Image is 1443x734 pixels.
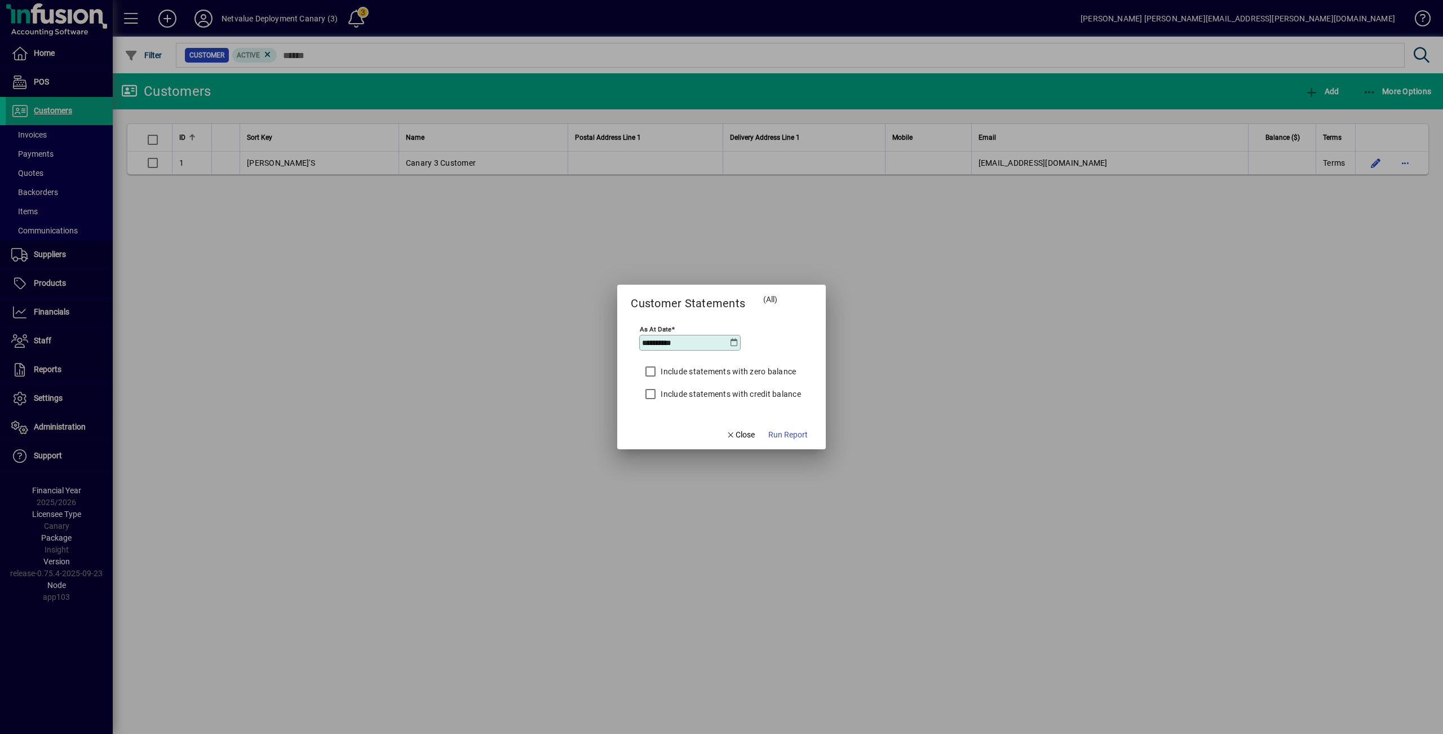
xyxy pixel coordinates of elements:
span: Close [725,429,755,441]
button: Close [721,425,759,445]
label: Include statements with credit balance [658,388,801,400]
h2: Customer Statements [617,285,759,312]
button: Run Report [764,425,812,445]
label: Include statements with zero balance [658,366,796,377]
mat-label: As at Date [640,325,671,333]
span: Run Report [768,429,808,441]
span: (All) [763,295,777,304]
